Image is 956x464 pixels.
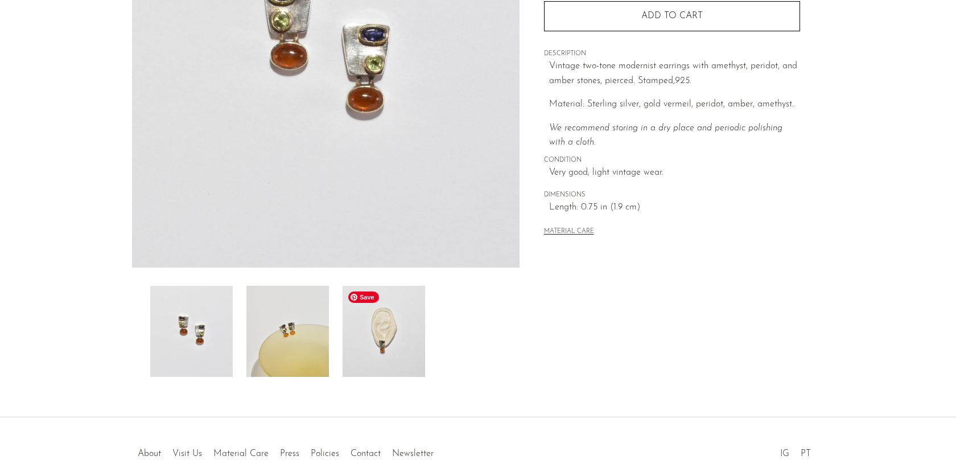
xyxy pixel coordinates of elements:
[549,97,800,112] p: Material: Sterling silver, gold vermeil, peridot, amber, amethyst.
[343,286,425,377] img: Amethyst Peridot Amber Earrings
[544,155,800,166] span: CONDITION
[213,449,269,458] a: Material Care
[246,286,329,377] img: Amethyst Peridot Amber Earrings
[544,228,594,236] button: MATERIAL CARE
[641,11,703,20] span: Add to cart
[150,286,233,377] img: Amethyst Peridot Amber Earrings
[780,449,789,458] a: IG
[549,200,800,215] span: Length: 0.75 in (1.9 cm)
[544,1,800,31] button: Add to cart
[311,449,339,458] a: Policies
[675,76,691,85] em: 925.
[280,449,299,458] a: Press
[544,190,800,200] span: DIMENSIONS
[172,449,202,458] a: Visit Us
[774,440,817,462] ul: Social Medias
[801,449,811,458] a: PT
[544,49,800,59] span: DESCRIPTION
[549,124,782,147] i: We recommend storing in a dry place and periodic polishing with a cloth.
[348,291,379,303] span: Save
[138,449,161,458] a: About
[132,440,439,462] ul: Quick links
[549,59,800,88] p: Vintage two-tone modernist earrings with amethyst, peridot, and amber stones, pierced. Stamped,
[351,449,381,458] a: Contact
[549,166,800,180] span: Very good; light vintage wear.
